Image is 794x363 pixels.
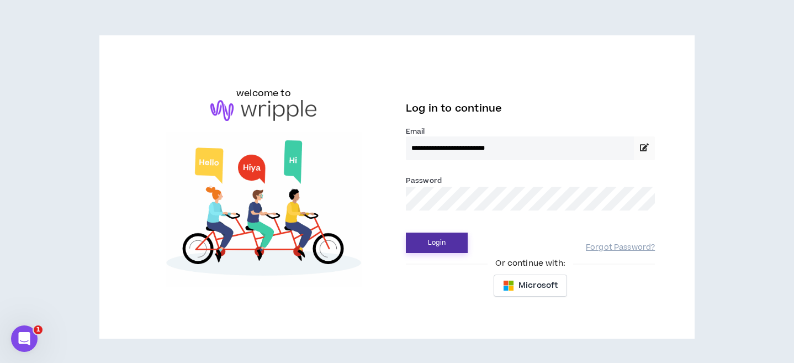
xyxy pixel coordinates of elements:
img: Welcome to Wripple [139,132,388,287]
span: Or continue with: [488,257,573,270]
button: Login [406,233,468,253]
span: Log in to continue [406,102,502,115]
iframe: Intercom live chat [11,325,38,352]
h6: welcome to [236,87,291,100]
span: Microsoft [518,280,558,292]
span: 1 [34,325,43,334]
label: Password [406,176,442,186]
img: logo-brand.png [210,100,316,121]
a: Forgot Password? [586,243,655,253]
button: Microsoft [494,275,567,297]
label: Email [406,127,655,136]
